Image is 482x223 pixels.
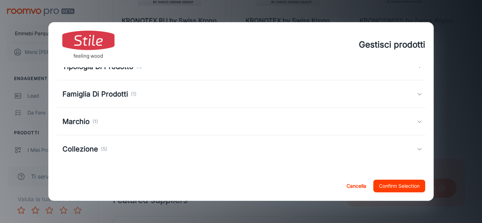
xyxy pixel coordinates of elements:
button: Cancella [344,180,369,192]
button: Confirm Selection [373,180,425,192]
h5: Marchio [62,116,90,127]
div: Famiglia Di Prodotti(1) [57,80,426,108]
h5: Famiglia Di Prodotti [62,89,128,99]
p: (1) [131,90,137,98]
img: vendor_logo_square_en-us.png [57,31,120,59]
p: (1) [92,118,98,125]
div: Collezione(5) [57,135,426,163]
div: Marchio(1) [57,108,426,135]
h4: Gestisci prodotti [359,38,425,51]
p: (5) [101,145,107,153]
h5: Collezione [62,144,98,154]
